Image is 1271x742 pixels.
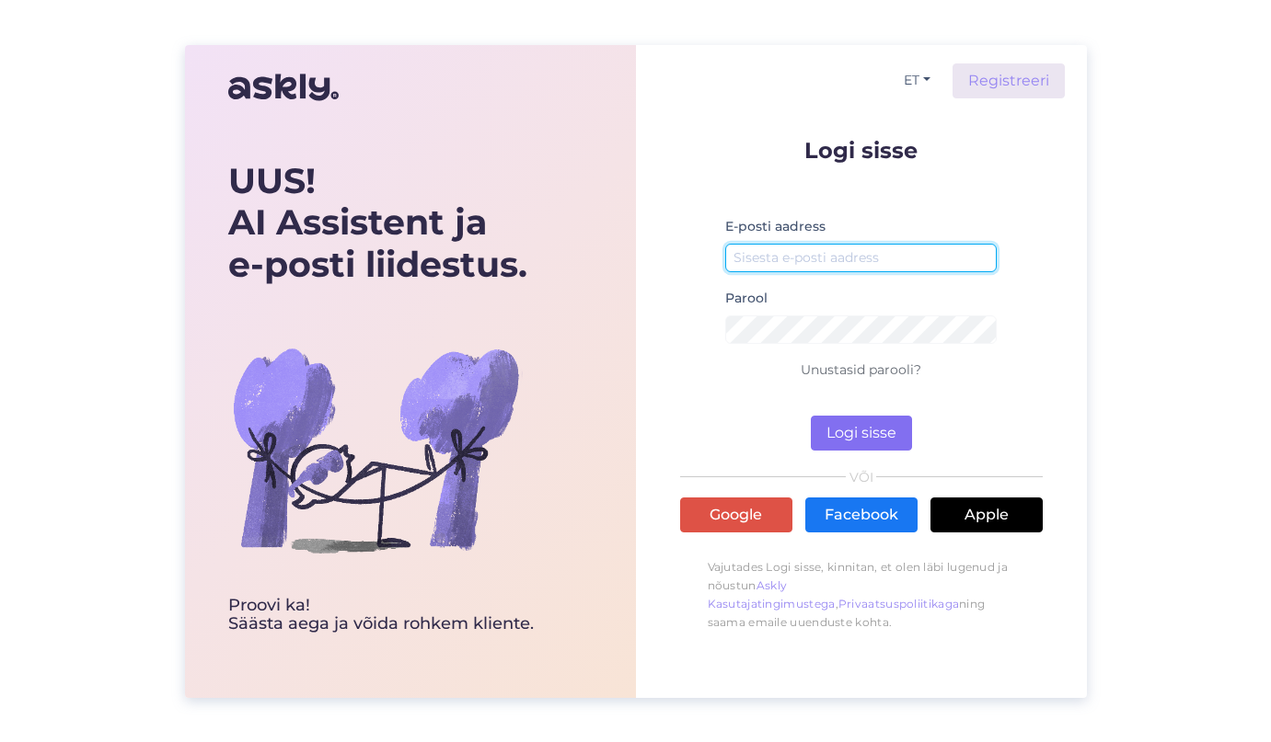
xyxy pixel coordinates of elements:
input: Sisesta e-posti aadress [725,244,998,272]
img: bg-askly [228,303,523,597]
p: Vajutades Logi sisse, kinnitan, et olen läbi lugenud ja nõustun , ning saama emaile uuenduste kohta. [680,549,1043,641]
button: Logi sisse [811,416,912,451]
a: Unustasid parooli? [801,361,921,378]
button: ET [896,67,938,94]
label: E-posti aadress [725,217,826,236]
div: UUS! AI Assistent ja e-posti liidestus. [228,160,534,286]
a: Askly Kasutajatingimustega [708,578,836,611]
a: Apple [930,497,1043,532]
a: Facebook [805,497,918,532]
a: Registreeri [953,63,1065,98]
div: Proovi ka! Säästa aega ja võida rohkem kliente. [228,597,534,634]
span: VÕI [846,471,876,484]
a: Google [680,497,792,532]
a: Privaatsuspoliitikaga [838,597,959,611]
img: Askly [228,65,339,109]
label: Parool [725,289,768,308]
p: Logi sisse [680,139,1043,162]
